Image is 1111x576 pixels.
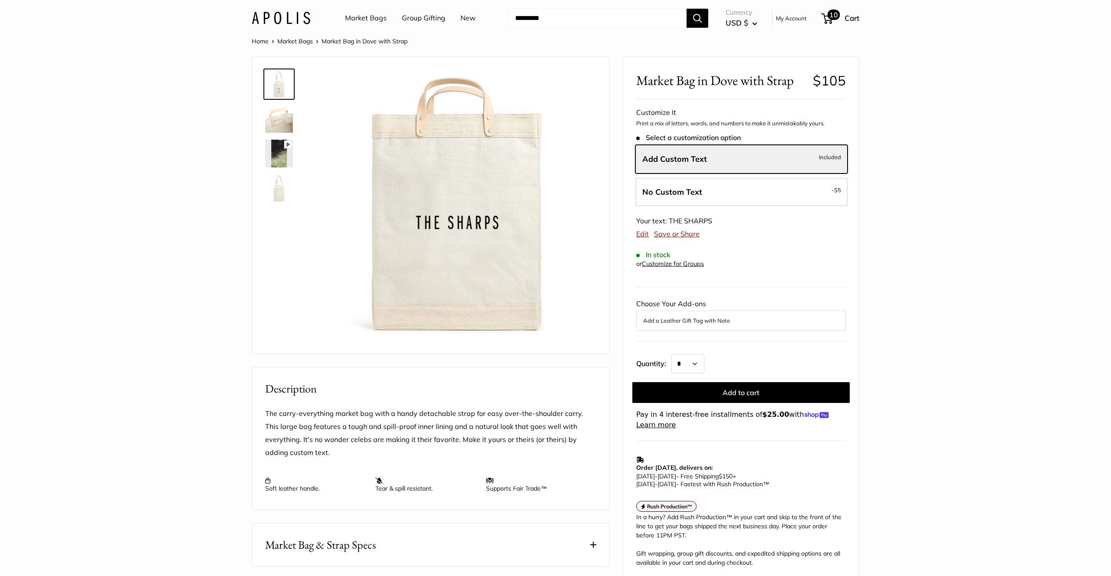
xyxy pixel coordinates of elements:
a: Customize for Groups [642,260,704,268]
strong: Rush Production™ [647,503,693,510]
div: Customize It [636,106,846,119]
span: - [655,472,657,480]
button: Add a Leather Gift Tag with Note [643,315,839,326]
a: Market Bag in Dove with Strap [263,173,295,204]
img: Apolis [252,12,310,24]
nav: Breadcrumb [252,36,408,47]
strong: Order [DATE], delivers on: [636,464,713,471]
img: Market Bag in Dove with Strap [265,70,293,98]
button: Add to cart [632,382,850,403]
span: Cart [845,13,859,23]
a: Market Bags [345,12,387,25]
a: Market Bag in Dove with Strap [263,69,295,100]
input: Search... [508,9,687,28]
span: - Fastest with Rush Production™ [636,480,769,488]
img: Market Bag in Dove with Strap [265,140,293,167]
a: Market Bags [277,37,313,45]
a: Save or Share [654,229,700,238]
span: Add Custom Text [642,154,707,164]
p: - Free Shipping + [636,472,841,488]
button: USD $ [726,16,757,30]
span: In stock [636,251,671,259]
span: USD $ [726,18,748,27]
a: New [460,12,476,25]
p: The carry-everything market bag with a handy detachable strap for easy over-the-shoulder carry. T... [265,407,596,459]
span: Included [819,152,841,162]
div: or [636,258,704,270]
span: - [655,480,657,488]
span: [DATE] [636,480,655,488]
span: $5 [834,187,841,193]
a: Market Bag in Dove with Strap [263,138,295,169]
span: [DATE] [636,472,655,480]
span: No Custom Text [642,187,702,197]
span: Market Bag in Dove with Strap [322,37,408,45]
label: Add Custom Text [635,145,848,173]
p: Print a mix of letters, words, and numbers to make it unmistakably yours. [636,119,846,128]
button: Search [687,9,708,28]
img: Market Bag in Dove with Strap [265,105,293,133]
div: In a hurry? Add Rush Production™ in your cart and skip to the front of the line to get your bags ... [636,513,846,567]
button: Market Bag & Strap Specs [252,524,609,566]
span: [DATE] [657,480,676,488]
span: Select a customization option [636,134,741,142]
span: Your text: THE SHARPS [636,216,712,225]
a: Group Gifting [402,12,445,25]
a: Home [252,37,269,45]
h2: Description [265,380,596,397]
span: - [832,185,841,195]
span: $150 [719,472,733,480]
span: 10 [828,10,840,20]
span: Market Bag in Dove with Strap [636,72,806,88]
a: My Account [776,13,807,23]
p: Soft leather handle. [265,477,367,492]
span: [DATE] [657,472,676,480]
span: Currency [726,7,757,19]
label: Quantity: [636,352,671,373]
label: Leave Blank [635,178,848,206]
img: Market Bag in Dove with Strap [265,174,293,202]
a: Edit [636,229,649,238]
a: 10 Cart [822,11,859,25]
div: Choose Your Add-ons [636,298,846,331]
span: Market Bag & Strap Specs [265,537,376,553]
span: $105 [813,72,846,89]
p: Supports Fair Trade™ [486,477,588,492]
a: Market Bag in Dove with Strap [263,103,295,134]
img: customizer-prod [322,70,596,345]
p: Tear & spill resistant. [375,477,477,492]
